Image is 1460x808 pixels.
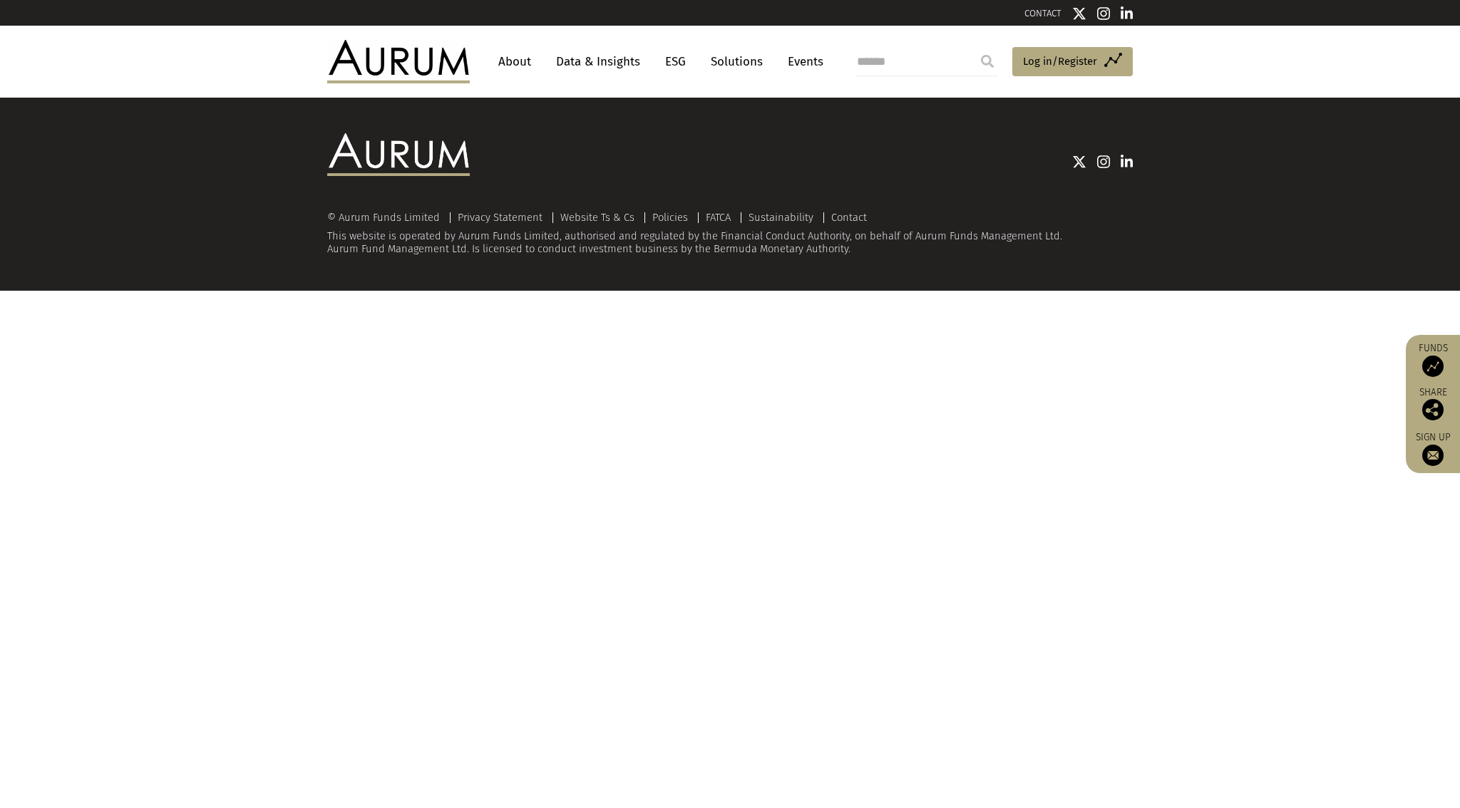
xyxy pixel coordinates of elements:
[327,212,447,223] div: © Aurum Funds Limited
[327,40,470,83] img: Aurum
[1023,53,1097,70] span: Log in/Register
[652,211,688,224] a: Policies
[704,48,770,75] a: Solutions
[781,48,823,75] a: Events
[1012,47,1133,77] a: Log in/Register
[491,48,538,75] a: About
[749,211,813,224] a: Sustainability
[327,133,470,176] img: Aurum Logo
[1097,155,1110,169] img: Instagram icon
[973,47,1002,76] input: Submit
[658,48,693,75] a: ESG
[1121,155,1133,169] img: Linkedin icon
[458,211,543,224] a: Privacy Statement
[1072,6,1086,21] img: Twitter icon
[1121,6,1133,21] img: Linkedin icon
[327,212,1133,255] div: This website is operated by Aurum Funds Limited, authorised and regulated by the Financial Conduc...
[1072,155,1086,169] img: Twitter icon
[1097,6,1110,21] img: Instagram icon
[1024,8,1061,19] a: CONTACT
[831,211,867,224] a: Contact
[706,211,731,224] a: FATCA
[549,48,647,75] a: Data & Insights
[560,211,634,224] a: Website Ts & Cs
